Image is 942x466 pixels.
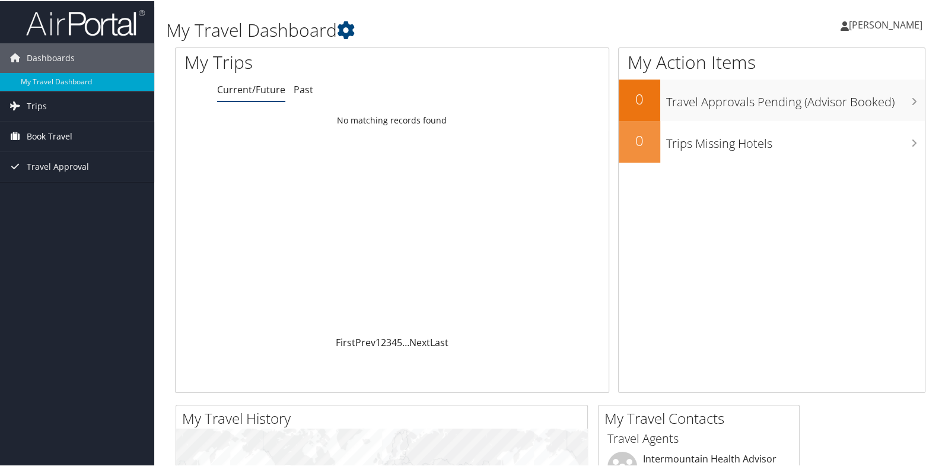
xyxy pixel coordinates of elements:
span: [PERSON_NAME] [849,17,922,30]
h3: Trips Missing Hotels [666,128,925,151]
a: Next [409,335,430,348]
h3: Travel Approvals Pending (Advisor Booked) [666,87,925,109]
a: 1 [375,335,381,348]
h2: 0 [619,129,660,150]
a: 5 [397,335,402,348]
span: Book Travel [27,121,72,150]
img: airportal-logo.png [26,8,145,36]
span: Dashboards [27,42,75,72]
h1: My Action Items [619,49,925,74]
a: First [336,335,355,348]
a: [PERSON_NAME] [841,6,934,42]
h2: 0 [619,88,660,108]
a: Past [294,82,313,95]
a: 3 [386,335,392,348]
a: Last [430,335,448,348]
a: 2 [381,335,386,348]
a: 4 [392,335,397,348]
span: Trips [27,90,47,120]
a: Prev [355,335,375,348]
td: No matching records found [176,109,609,130]
h2: My Travel Contacts [604,407,799,427]
h1: My Travel Dashboard [166,17,678,42]
a: Current/Future [217,82,285,95]
h2: My Travel History [182,407,587,427]
a: 0Travel Approvals Pending (Advisor Booked) [619,78,925,120]
span: Travel Approval [27,151,89,180]
h3: Travel Agents [607,429,790,446]
h1: My Trips [184,49,419,74]
span: … [402,335,409,348]
a: 0Trips Missing Hotels [619,120,925,161]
